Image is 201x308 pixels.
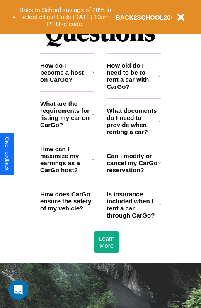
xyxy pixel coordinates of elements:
div: Give Feedback [4,137,10,171]
h3: Can I modify or cancel my CarGo reservation? [107,152,158,174]
div: Open Intercom Messenger [8,280,28,300]
button: Back to School savings of 20% in select cities! Ends [DATE] 10am PT.Use code: [15,4,116,30]
h3: How do I become a host on CarGo? [40,62,91,83]
h3: Is insurance included when I rent a car through CarGo? [107,191,159,219]
b: BACK2SCHOOL20 [116,14,171,21]
h3: How can I maximize my earnings as a CarGo host? [40,145,92,174]
h3: What are the requirements for listing my car on CarGo? [40,100,92,128]
h3: What documents do I need to provide when renting a car? [107,107,159,135]
h3: How does CarGo ensure the safety of my vehicle? [40,191,92,212]
button: Learn More [94,231,119,253]
h3: How old do I need to be to rent a car with CarGo? [107,62,159,90]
